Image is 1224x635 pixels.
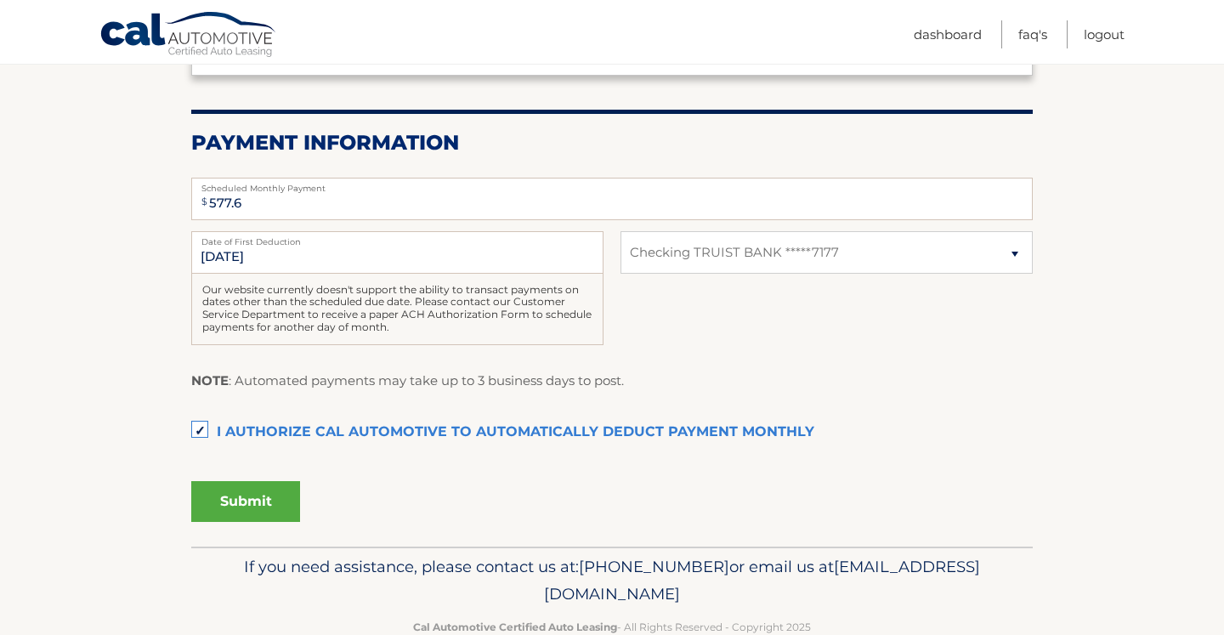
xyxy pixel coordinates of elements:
[191,178,1033,220] input: Payment Amount
[914,20,982,48] a: Dashboard
[99,11,278,60] a: Cal Automotive
[191,370,624,392] p: : Automated payments may take up to 3 business days to post.
[191,231,603,245] label: Date of First Deduction
[544,557,980,604] span: [EMAIL_ADDRESS][DOMAIN_NAME]
[191,178,1033,191] label: Scheduled Monthly Payment
[1018,20,1047,48] a: FAQ's
[1084,20,1125,48] a: Logout
[191,372,229,388] strong: NOTE
[191,274,603,345] div: Our website currently doesn't support the ability to transact payments on dates other than the sc...
[191,130,1033,156] h2: Payment Information
[191,481,300,522] button: Submit
[191,231,603,274] input: Payment Date
[202,553,1022,608] p: If you need assistance, please contact us at: or email us at
[196,183,212,221] span: $
[413,621,617,633] strong: Cal Automotive Certified Auto Leasing
[191,416,1033,450] label: I authorize cal automotive to automatically deduct payment monthly
[579,557,729,576] span: [PHONE_NUMBER]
